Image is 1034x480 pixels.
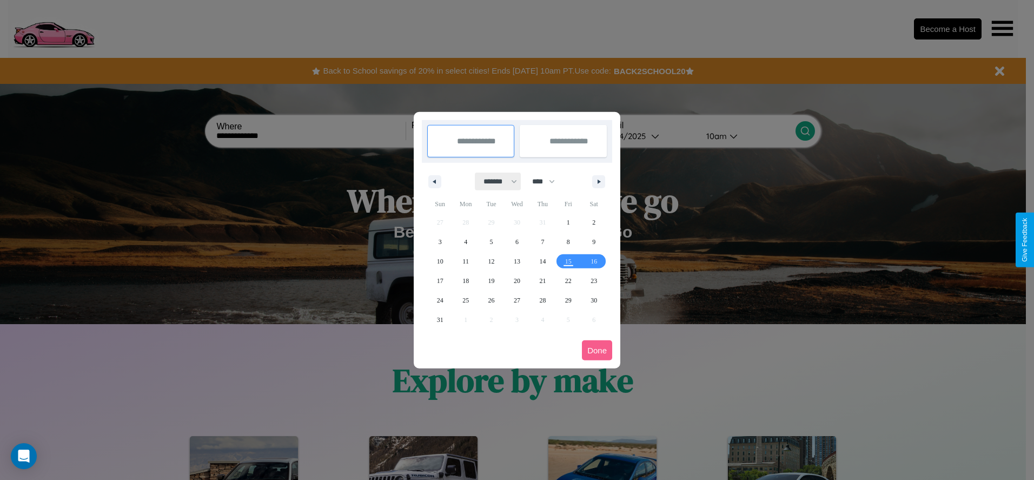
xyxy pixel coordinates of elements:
button: 7 [530,232,555,252]
span: 5 [490,232,493,252]
span: 13 [514,252,520,271]
button: 2 [581,213,607,232]
button: 3 [427,232,453,252]
span: 22 [565,271,572,291]
span: Wed [504,195,529,213]
span: 19 [488,271,495,291]
span: 23 [591,271,597,291]
span: 25 [462,291,469,310]
button: 17 [427,271,453,291]
button: 24 [427,291,453,310]
span: 15 [565,252,572,271]
span: Fri [555,195,581,213]
button: 18 [453,271,478,291]
span: 6 [515,232,519,252]
span: 20 [514,271,520,291]
button: 21 [530,271,555,291]
span: 3 [439,232,442,252]
button: 6 [504,232,529,252]
button: 11 [453,252,478,271]
span: 18 [462,271,469,291]
button: 31 [427,310,453,330]
span: 28 [539,291,546,310]
span: 29 [565,291,572,310]
button: 9 [581,232,607,252]
span: 26 [488,291,495,310]
button: 19 [479,271,504,291]
button: 25 [453,291,478,310]
button: 23 [581,271,607,291]
span: 11 [462,252,469,271]
span: 10 [437,252,443,271]
span: 27 [514,291,520,310]
span: 9 [592,232,595,252]
div: Give Feedback [1021,218,1029,262]
button: 14 [530,252,555,271]
button: 28 [530,291,555,310]
span: 14 [539,252,546,271]
span: Tue [479,195,504,213]
span: Sun [427,195,453,213]
button: 8 [555,232,581,252]
span: 16 [591,252,597,271]
span: 8 [567,232,570,252]
button: 20 [504,271,529,291]
button: Done [582,340,612,360]
button: 29 [555,291,581,310]
button: 22 [555,271,581,291]
button: 5 [479,232,504,252]
button: 13 [504,252,529,271]
span: Sat [581,195,607,213]
span: 7 [541,232,544,252]
button: 1 [555,213,581,232]
span: 17 [437,271,443,291]
button: 10 [427,252,453,271]
button: 27 [504,291,529,310]
button: 26 [479,291,504,310]
span: 30 [591,291,597,310]
span: 31 [437,310,443,330]
span: Thu [530,195,555,213]
button: 15 [555,252,581,271]
button: 16 [581,252,607,271]
span: 24 [437,291,443,310]
button: 12 [479,252,504,271]
button: 4 [453,232,478,252]
button: 30 [581,291,607,310]
span: 1 [567,213,570,232]
span: 2 [592,213,595,232]
span: Mon [453,195,478,213]
span: 21 [539,271,546,291]
span: 4 [464,232,467,252]
span: 12 [488,252,495,271]
div: Open Intercom Messenger [11,443,37,469]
